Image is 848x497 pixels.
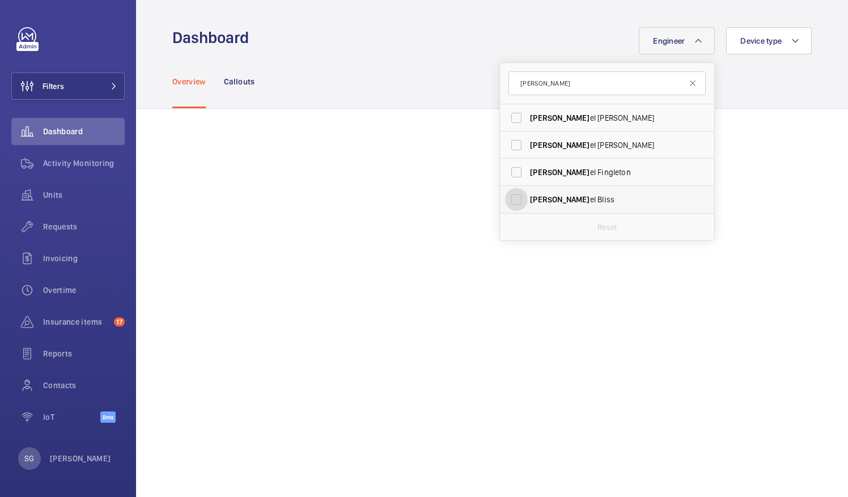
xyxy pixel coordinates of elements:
[50,453,111,464] p: [PERSON_NAME]
[653,36,685,45] span: Engineer
[224,76,255,87] p: Callouts
[172,27,256,48] h1: Dashboard
[43,158,125,169] span: Activity Monitoring
[530,194,686,205] span: el Bliss
[43,316,109,328] span: Insurance items
[639,27,715,54] button: Engineer
[530,167,686,178] span: el Fingleton
[114,317,125,326] span: 17
[508,71,706,95] input: Search by engineer
[100,411,116,423] span: Beta
[530,141,590,150] span: [PERSON_NAME]
[43,284,125,296] span: Overtime
[24,453,34,464] p: SG
[43,221,125,232] span: Requests
[530,112,686,124] span: el [PERSON_NAME]
[43,126,125,137] span: Dashboard
[597,222,617,233] p: Reset
[43,80,64,92] span: Filters
[43,411,100,423] span: IoT
[530,113,590,122] span: [PERSON_NAME]
[43,348,125,359] span: Reports
[726,27,812,54] button: Device type
[172,76,206,87] p: Overview
[43,189,125,201] span: Units
[11,73,125,100] button: Filters
[530,195,590,204] span: [PERSON_NAME]
[740,36,782,45] span: Device type
[530,168,590,177] span: [PERSON_NAME]
[43,380,125,391] span: Contacts
[43,253,125,264] span: Invoicing
[530,139,686,151] span: el [PERSON_NAME]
